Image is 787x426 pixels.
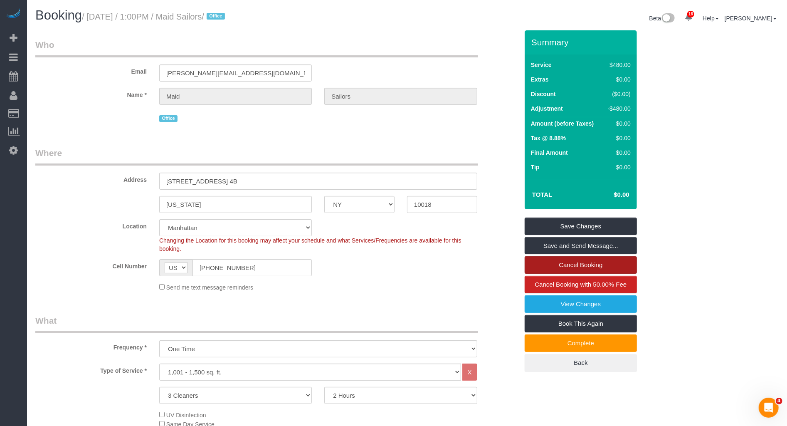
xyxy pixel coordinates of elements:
[681,8,697,27] a: 16
[531,104,563,113] label: Adjustment
[82,12,227,21] small: / [DATE] / 1:00PM / Maid Sailors
[605,75,631,84] div: $0.00
[605,134,631,142] div: $0.00
[192,259,312,276] input: Cell Number
[525,354,637,372] a: Back
[525,295,637,313] a: View Changes
[35,147,478,166] legend: Where
[605,163,631,171] div: $0.00
[605,149,631,157] div: $0.00
[649,15,675,22] a: Beta
[35,39,478,57] legend: Who
[29,88,153,99] label: Name *
[605,119,631,128] div: $0.00
[324,88,477,105] input: Last Name
[661,13,675,24] img: New interface
[531,119,594,128] label: Amount (before Taxes)
[687,11,694,17] span: 16
[525,237,637,255] a: Save and Send Message...
[5,8,22,20] img: Automaid Logo
[159,64,312,82] input: Email
[531,163,540,171] label: Tip
[29,340,153,352] label: Frequency *
[525,218,637,235] a: Save Changes
[35,8,82,22] span: Booking
[29,173,153,184] label: Address
[531,37,633,47] h3: Summary
[29,64,153,76] label: Email
[29,259,153,270] label: Cell Number
[29,219,153,230] label: Location
[166,412,206,419] span: UV Disinfection
[589,191,629,198] h4: $0.00
[725,15,777,22] a: [PERSON_NAME]
[605,61,631,69] div: $480.00
[525,334,637,352] a: Complete
[532,191,553,198] strong: Total
[759,398,779,418] iframe: Intercom live chat
[531,90,556,98] label: Discount
[407,196,477,213] input: Zip Code
[159,237,461,252] span: Changing the Location for this booking may affect your schedule and what Services/Frequencies are...
[776,398,782,404] span: 4
[525,256,637,274] a: Cancel Booking
[531,134,566,142] label: Tax @ 8.88%
[535,281,627,288] span: Cancel Booking with 50.00% Fee
[531,61,552,69] label: Service
[207,13,225,20] span: Office
[525,315,637,332] a: Book This Again
[202,12,227,21] span: /
[159,88,312,105] input: First Name
[525,276,637,293] a: Cancel Booking with 50.00% Fee
[531,149,568,157] label: Final Amount
[166,284,253,291] span: Send me text message reminders
[531,75,549,84] label: Extras
[703,15,719,22] a: Help
[605,104,631,113] div: -$480.00
[605,90,631,98] div: ($0.00)
[159,115,178,122] span: Office
[35,315,478,333] legend: What
[29,364,153,375] label: Type of Service *
[159,196,312,213] input: City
